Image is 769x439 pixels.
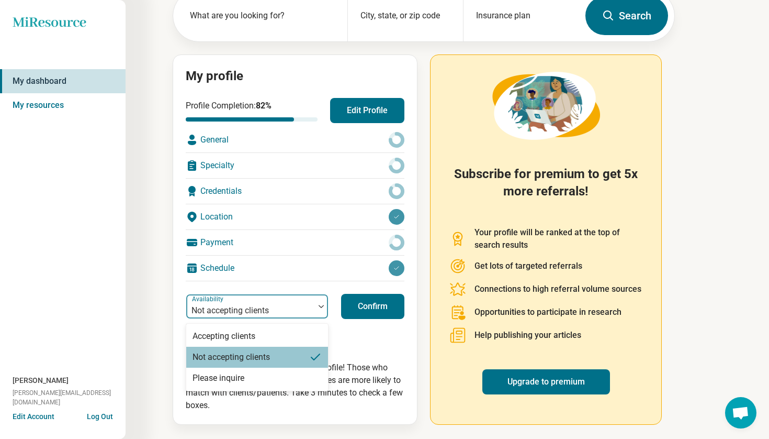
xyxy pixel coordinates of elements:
p: Connections to high referral volume sources [474,283,641,295]
p: Get lots of targeted referrals [474,260,582,272]
label: What are you looking for? [190,9,335,22]
div: Credentials [186,179,404,204]
div: Schedule [186,256,404,281]
span: 82 % [256,101,272,111]
h2: My profile [186,68,404,85]
div: Profile Completion: [186,100,318,122]
div: Open chat [725,397,756,429]
div: Not accepting clients [193,351,270,364]
div: Location [186,204,404,229]
span: [PERSON_NAME][EMAIL_ADDRESS][DOMAIN_NAME] [13,388,126,407]
p: Help publishing your articles [474,329,581,342]
div: Accepting clients [193,330,255,343]
h2: Subscribe for premium to get 5x more referrals! [449,166,642,214]
button: Edit Account [13,411,54,422]
div: Payment [186,230,404,255]
div: General [186,127,404,152]
label: Availability [192,295,225,303]
p: Last updated: [DATE] [186,321,329,332]
a: Upgrade to premium [482,369,610,394]
button: Log Out [87,411,113,420]
p: Your profile will be ranked at the top of search results [474,226,642,251]
button: Confirm [341,294,404,319]
span: [PERSON_NAME] [13,375,69,386]
div: Specialty [186,153,404,178]
div: Please inquire [193,372,244,385]
button: Edit Profile [330,98,404,123]
p: Opportunities to participate in research [474,306,621,319]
